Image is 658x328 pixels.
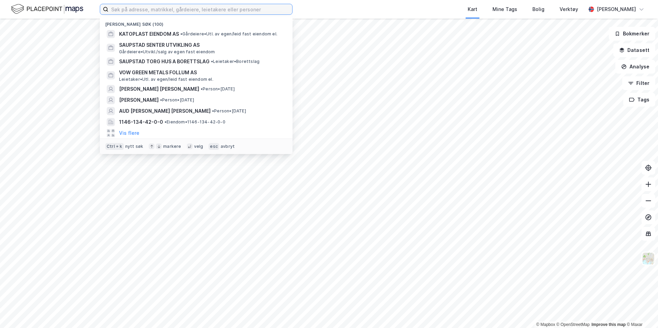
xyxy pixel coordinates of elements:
[560,5,578,13] div: Verktøy
[194,144,203,149] div: velg
[532,5,544,13] div: Bolig
[209,143,219,150] div: esc
[160,97,194,103] span: Person • [DATE]
[642,252,655,265] img: Z
[556,322,590,327] a: OpenStreetMap
[201,86,203,91] span: •
[160,97,162,102] span: •
[100,16,293,29] div: [PERSON_NAME] søk (100)
[164,119,225,125] span: Eiendom • 1146-134-42-0-0
[622,76,655,90] button: Filter
[212,108,246,114] span: Person • [DATE]
[597,5,636,13] div: [PERSON_NAME]
[180,31,182,36] span: •
[615,60,655,74] button: Analyse
[624,295,658,328] iframe: Chat Widget
[119,85,199,93] span: [PERSON_NAME] [PERSON_NAME]
[119,107,211,115] span: AUD [PERSON_NAME] [PERSON_NAME]
[212,108,214,113] span: •
[201,86,235,92] span: Person • [DATE]
[536,322,555,327] a: Mapbox
[468,5,477,13] div: Kart
[592,322,626,327] a: Improve this map
[163,144,181,149] div: markere
[119,96,159,104] span: [PERSON_NAME]
[119,118,163,126] span: 1146-134-42-0-0
[164,119,167,124] span: •
[105,143,124,150] div: Ctrl + k
[119,77,213,82] span: Leietaker • Utl. av egen/leid fast eiendom el.
[623,93,655,107] button: Tags
[221,144,235,149] div: avbryt
[119,57,210,66] span: SAUPSTAD TORG HUS A BORETTSLAG
[108,4,292,14] input: Søk på adresse, matrikkel, gårdeiere, leietakere eller personer
[119,68,284,77] span: VOW GREEN METALS FOLLUM AS
[11,3,83,15] img: logo.f888ab2527a4732fd821a326f86c7f29.svg
[211,59,259,64] span: Leietaker • Borettslag
[613,43,655,57] button: Datasett
[119,30,179,38] span: KATOPLAST EIENDOM AS
[609,27,655,41] button: Bokmerker
[119,41,284,49] span: SAUPSTAD SENTER UTVIKLING AS
[119,49,215,55] span: Gårdeiere • Utvikl./salg av egen fast eiendom
[125,144,144,149] div: nytt søk
[624,295,658,328] div: Kontrollprogram for chat
[211,59,213,64] span: •
[180,31,277,37] span: Gårdeiere • Utl. av egen/leid fast eiendom el.
[119,129,139,137] button: Vis flere
[492,5,517,13] div: Mine Tags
